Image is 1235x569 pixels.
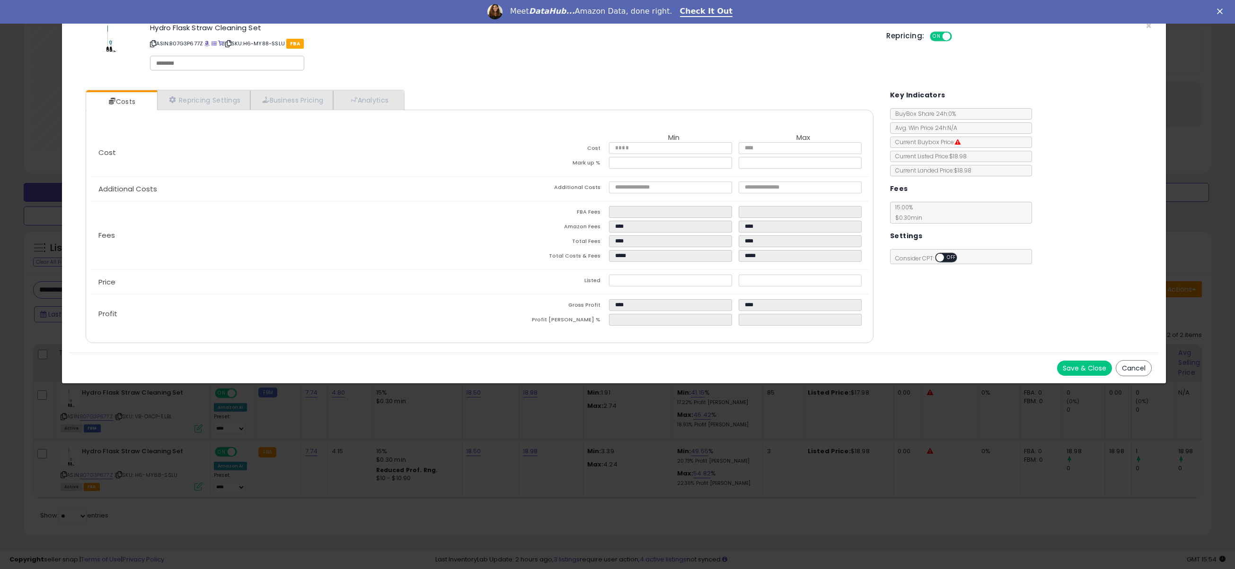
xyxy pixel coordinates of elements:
[951,33,966,41] span: OFF
[890,183,908,195] h5: Fees
[333,90,403,110] a: Analytics
[479,275,609,289] td: Listed
[891,138,961,146] span: Current Buybox Price:
[479,250,609,265] td: Total Costs & Fees
[609,134,739,142] th: Min
[150,24,872,31] h3: Hydro Flask Straw Cleaning Set
[955,139,961,145] i: Suppressed Buy Box
[86,92,156,111] a: Costs
[529,7,575,16] i: DataHub...
[1146,19,1152,33] span: ×
[479,314,609,328] td: Profit [PERSON_NAME] %
[739,134,868,142] th: Max
[891,110,956,118] span: BuyBox Share 24h: 0%
[487,4,503,19] img: Profile image for Georgie
[891,214,922,222] span: $0.30 min
[91,310,480,318] p: Profit
[479,235,609,250] td: Total Fees
[886,32,924,40] h5: Repricing:
[931,33,943,41] span: ON
[1116,360,1152,376] button: Cancel
[150,36,872,51] p: ASIN: B07G3P677Z | SKU: H6-MY88-SSLU
[204,40,210,47] a: BuyBox page
[890,89,945,101] h5: Key Indicators
[91,149,480,156] p: Cost
[1217,9,1226,14] div: Close
[218,40,223,47] a: Your listing only
[95,24,123,52] img: 21J-YK6e+RL._SL60_.jpg
[1057,361,1112,376] button: Save & Close
[479,181,609,196] td: Additional Costs
[891,254,970,262] span: Consider CPT:
[680,7,733,17] a: Check It Out
[944,254,959,262] span: OFF
[891,124,957,132] span: Avg. Win Price 24h: N/A
[250,90,333,110] a: Business Pricing
[479,299,609,314] td: Gross Profit
[286,39,304,49] span: FBA
[91,232,480,239] p: Fees
[479,206,609,221] td: FBA Fees
[479,157,609,172] td: Mark up %
[91,278,480,286] p: Price
[891,203,922,222] span: 15.00 %
[212,40,217,47] a: All offer listings
[157,90,251,110] a: Repricing Settings
[891,166,971,174] span: Current Landed Price: $18.98
[891,152,967,160] span: Current Listed Price: $18.98
[91,185,480,193] p: Additional Costs
[479,221,609,235] td: Amazon Fees
[890,230,922,242] h5: Settings
[479,142,609,157] td: Cost
[510,7,672,16] div: Meet Amazon Data, done right.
